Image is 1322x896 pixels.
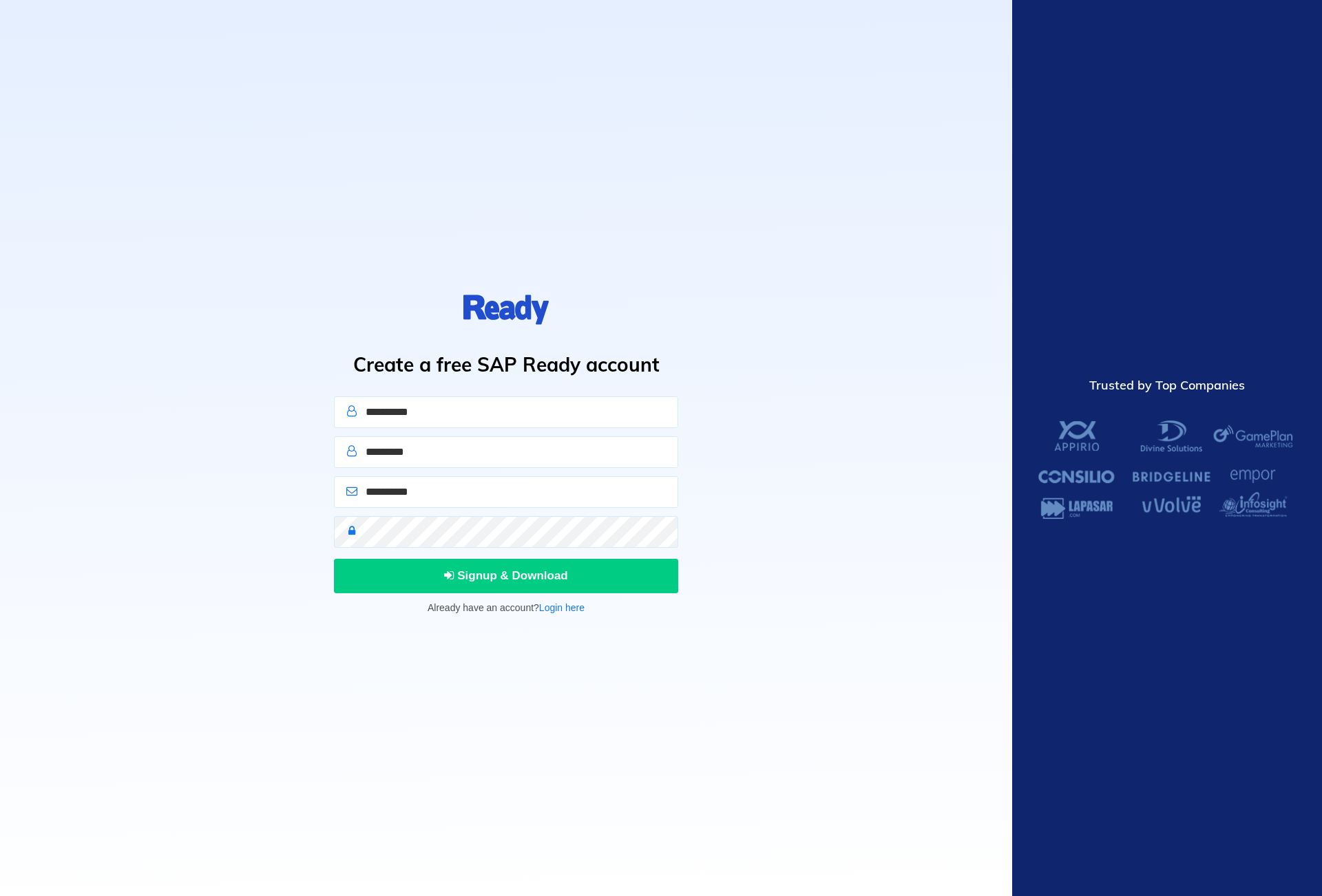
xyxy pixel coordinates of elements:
[444,569,568,582] span: Signup & Download
[463,291,549,328] img: logo
[334,600,678,615] p: Already have an account?
[334,559,678,593] button: Signup & Download
[1036,418,1298,520] img: SAP Ready Customers
[1036,376,1298,394] div: Trusted by Top Companies
[329,350,683,379] h1: Create a free SAP Ready account
[539,602,585,613] a: Login here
